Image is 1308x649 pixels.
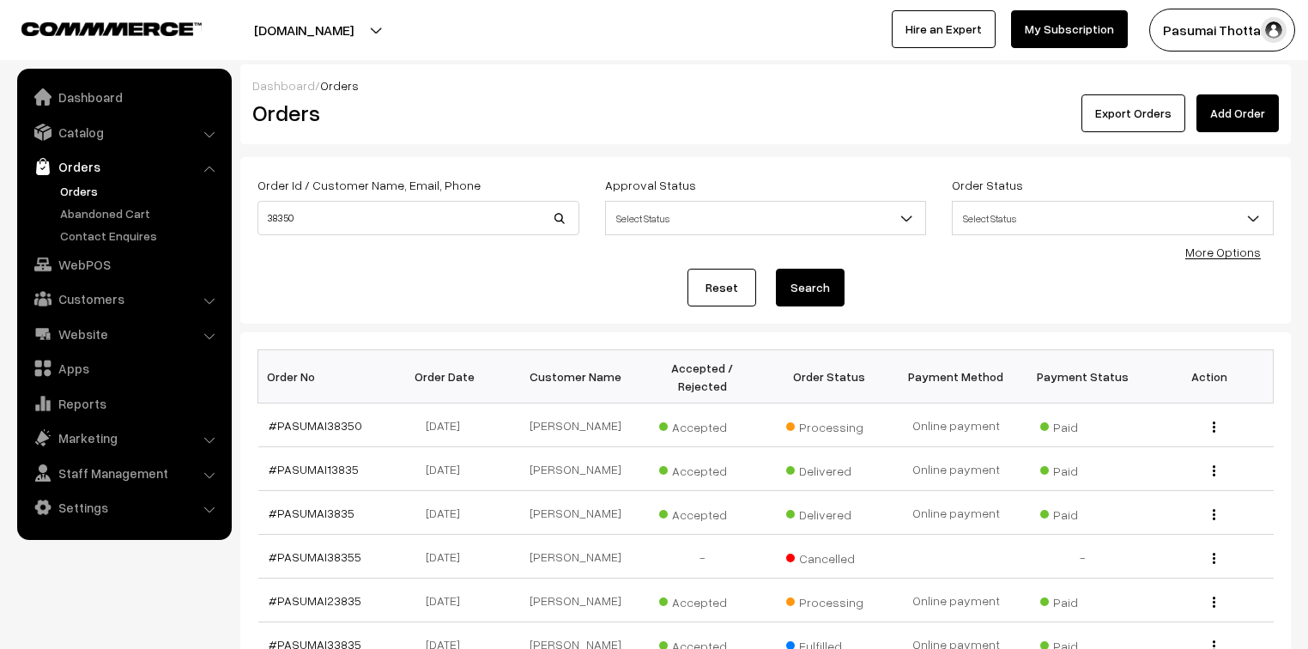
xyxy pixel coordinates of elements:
a: WebPOS [21,249,226,280]
a: Customers [21,283,226,314]
a: #PASUMAI38355 [269,549,361,564]
img: Menu [1213,597,1215,608]
button: Export Orders [1081,94,1185,132]
a: Add Order [1196,94,1279,132]
td: [DATE] [385,491,512,535]
a: Website [21,318,226,349]
td: Online payment [893,491,1020,535]
td: [DATE] [385,579,512,622]
a: Reset [687,269,756,306]
a: More Options [1185,245,1261,259]
th: Order Date [385,350,512,403]
td: [PERSON_NAME] [512,491,639,535]
th: Action [1147,350,1274,403]
span: Processing [786,589,872,611]
td: Online payment [893,403,1020,447]
span: Select Status [605,201,927,235]
a: #PASUMAI38350 [269,418,362,433]
span: Paid [1040,501,1126,524]
a: Staff Management [21,458,226,488]
span: Processing [786,414,872,436]
img: Menu [1213,553,1215,564]
span: Paid [1040,589,1126,611]
input: Order Id / Customer Name / Customer Email / Customer Phone [257,201,579,235]
img: Menu [1213,465,1215,476]
td: - [639,535,766,579]
a: Hire an Expert [892,10,996,48]
td: Online payment [893,447,1020,491]
span: Select Status [952,201,1274,235]
button: Search [776,269,845,306]
label: Order Status [952,176,1023,194]
img: Menu [1213,422,1215,433]
a: Contact Enquires [56,227,226,245]
label: Approval Status [605,176,696,194]
span: Cancelled [786,545,872,567]
a: Catalog [21,117,226,148]
th: Payment Status [1020,350,1147,403]
a: #PASUMAI13835 [269,462,359,476]
span: Accepted [659,458,745,480]
a: #PASUMAI23835 [269,593,361,608]
span: Select Status [606,203,926,234]
a: #PASUMAI3835 [269,506,354,520]
th: Order Status [766,350,893,403]
span: Orders [320,78,359,93]
a: Abandoned Cart [56,204,226,222]
span: Accepted [659,414,745,436]
a: COMMMERCE [21,17,172,38]
h2: Orders [252,100,578,126]
td: [DATE] [385,535,512,579]
span: Select Status [953,203,1273,234]
span: Delivered [786,501,872,524]
a: Apps [21,353,226,384]
a: Reports [21,388,226,419]
td: [PERSON_NAME] [512,535,639,579]
span: Delivered [786,458,872,480]
a: Marketing [21,422,226,453]
td: [PERSON_NAME] [512,579,639,622]
button: Pasumai Thotta… [1149,9,1295,52]
a: Settings [21,492,226,523]
td: [PERSON_NAME] [512,447,639,491]
td: [DATE] [385,403,512,447]
td: Online payment [893,579,1020,622]
img: user [1261,17,1287,43]
div: / [252,76,1279,94]
a: Dashboard [21,82,226,112]
td: - [1020,535,1147,579]
td: [PERSON_NAME] [512,403,639,447]
a: Orders [56,182,226,200]
td: [DATE] [385,447,512,491]
span: Accepted [659,501,745,524]
span: Accepted [659,589,745,611]
a: Orders [21,151,226,182]
label: Order Id / Customer Name, Email, Phone [257,176,481,194]
button: [DOMAIN_NAME] [194,9,414,52]
th: Accepted / Rejected [639,350,766,403]
th: Payment Method [893,350,1020,403]
th: Customer Name [512,350,639,403]
th: Order No [258,350,385,403]
a: My Subscription [1011,10,1128,48]
a: Dashboard [252,78,315,93]
span: Paid [1040,414,1126,436]
img: COMMMERCE [21,22,202,35]
span: Paid [1040,458,1126,480]
img: Menu [1213,509,1215,520]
